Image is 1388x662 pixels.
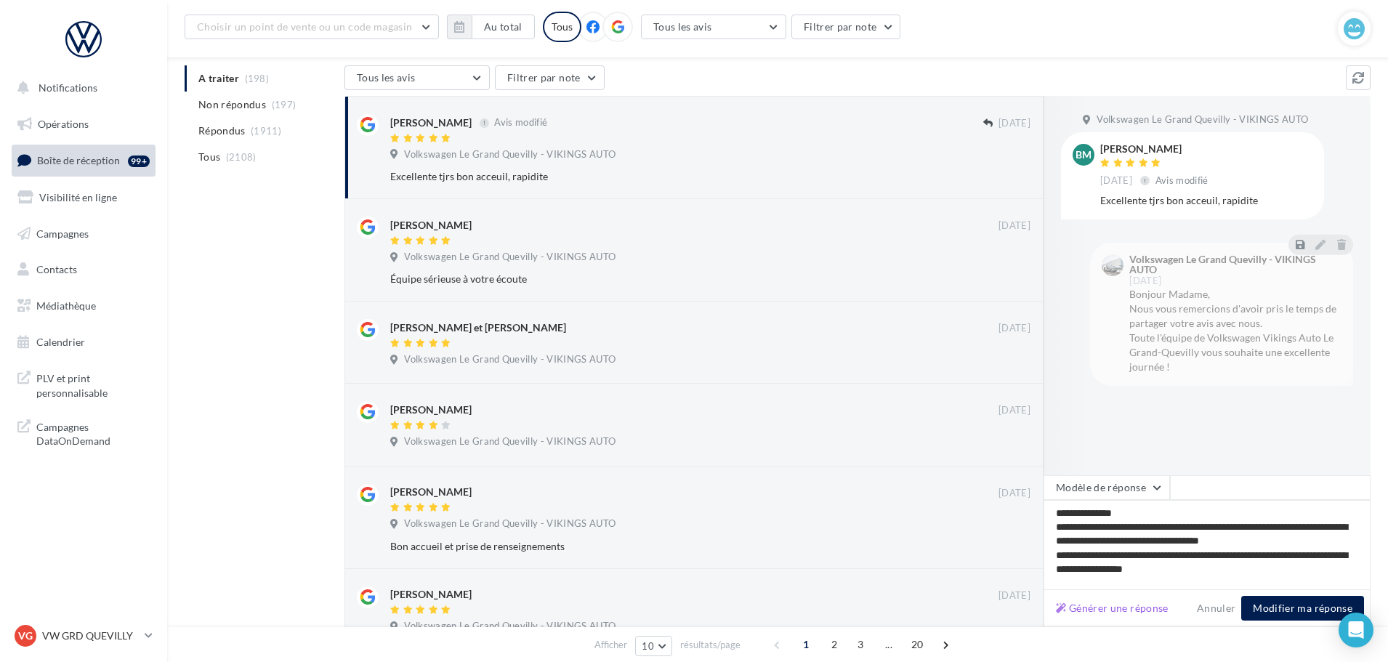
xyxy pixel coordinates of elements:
span: Calendrier [36,336,85,348]
span: Opérations [38,118,89,130]
div: Bonjour Madame, Nous vous remercions d'avoir pris le temps de partager votre avis avec nous. Tout... [1129,287,1341,374]
span: [DATE] [1100,174,1132,187]
span: Volkswagen Le Grand Quevilly - VIKINGS AUTO [1097,113,1308,126]
span: 2 [823,633,846,656]
div: Bon accueil et prise de renseignements [390,539,936,554]
div: 99+ [128,156,150,167]
div: Équipe sérieuse à votre écoute [390,272,936,286]
span: Campagnes [36,227,89,239]
span: Répondus [198,124,246,138]
span: Tous [198,150,220,164]
span: Afficher [594,638,627,652]
span: Boîte de réception [37,154,120,166]
span: ... [877,633,900,656]
div: Excellente tjrs bon acceuil, rapidite [390,169,936,184]
span: Médiathèque [36,299,96,312]
a: Campagnes DataOnDemand [9,411,158,454]
span: (2108) [226,151,257,163]
span: [DATE] [998,589,1030,602]
button: Générer une réponse [1050,600,1174,617]
a: Campagnes [9,219,158,249]
span: Volkswagen Le Grand Quevilly - VIKINGS AUTO [404,251,616,264]
div: [PERSON_NAME] et [PERSON_NAME] [390,320,566,335]
a: VG VW GRD QUEVILLY [12,622,156,650]
span: [DATE] [1129,276,1161,286]
button: Au total [447,15,535,39]
div: [PERSON_NAME] [390,218,472,233]
div: [PERSON_NAME] [1100,144,1211,154]
span: Contacts [36,263,77,275]
span: (1911) [251,125,281,137]
div: [PERSON_NAME] [390,116,472,130]
a: Contacts [9,254,158,285]
button: Modèle de réponse [1044,475,1170,500]
div: [PERSON_NAME] [390,587,472,602]
a: Visibilité en ligne [9,182,158,213]
button: Modifier ma réponse [1241,596,1364,621]
span: Non répondus [198,97,266,112]
span: 10 [642,640,654,652]
a: Calendrier [9,327,158,358]
div: Open Intercom Messenger [1339,613,1373,647]
span: 3 [849,633,872,656]
span: 1 [794,633,818,656]
button: Choisir un point de vente ou un code magasin [185,15,439,39]
span: Tous les avis [653,20,712,33]
span: [DATE] [998,404,1030,417]
span: [DATE] [998,487,1030,500]
button: Notifications [9,73,153,103]
span: VG [18,629,33,643]
button: Filtrer par note [791,15,901,39]
span: [DATE] [998,322,1030,335]
span: Choisir un point de vente ou un code magasin [197,20,412,33]
span: Visibilité en ligne [39,191,117,203]
a: Médiathèque [9,291,158,321]
span: résultats/page [680,638,741,652]
span: [DATE] [998,219,1030,233]
span: Avis modifié [1155,174,1209,186]
span: Campagnes DataOnDemand [36,417,150,448]
a: PLV et print personnalisable [9,363,158,405]
span: Volkswagen Le Grand Quevilly - VIKINGS AUTO [404,620,616,633]
button: Au total [472,15,535,39]
p: VW GRD QUEVILLY [42,629,139,643]
a: Boîte de réception99+ [9,145,158,176]
span: Volkswagen Le Grand Quevilly - VIKINGS AUTO [404,353,616,366]
span: [DATE] [998,117,1030,130]
button: Tous les avis [344,65,490,90]
button: Filtrer par note [495,65,605,90]
span: Tous les avis [357,71,416,84]
span: (197) [272,99,296,110]
a: Opérations [9,109,158,140]
span: PLV et print personnalisable [36,368,150,400]
span: 20 [905,633,929,656]
button: Annuler [1191,600,1241,617]
span: Volkswagen Le Grand Quevilly - VIKINGS AUTO [404,148,616,161]
button: 10 [635,636,672,656]
span: Avis modifié [494,117,547,129]
span: Volkswagen Le Grand Quevilly - VIKINGS AUTO [404,517,616,530]
div: [PERSON_NAME] [390,485,472,499]
span: BM [1076,148,1092,162]
span: Volkswagen Le Grand Quevilly - VIKINGS AUTO [404,435,616,448]
button: Tous les avis [641,15,786,39]
div: Volkswagen Le Grand Quevilly - VIKINGS AUTO [1129,254,1339,275]
div: Excellente tjrs bon acceuil, rapidite [1100,193,1312,208]
div: [PERSON_NAME] [390,403,472,417]
div: Tous [543,12,581,42]
span: Notifications [39,81,97,94]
